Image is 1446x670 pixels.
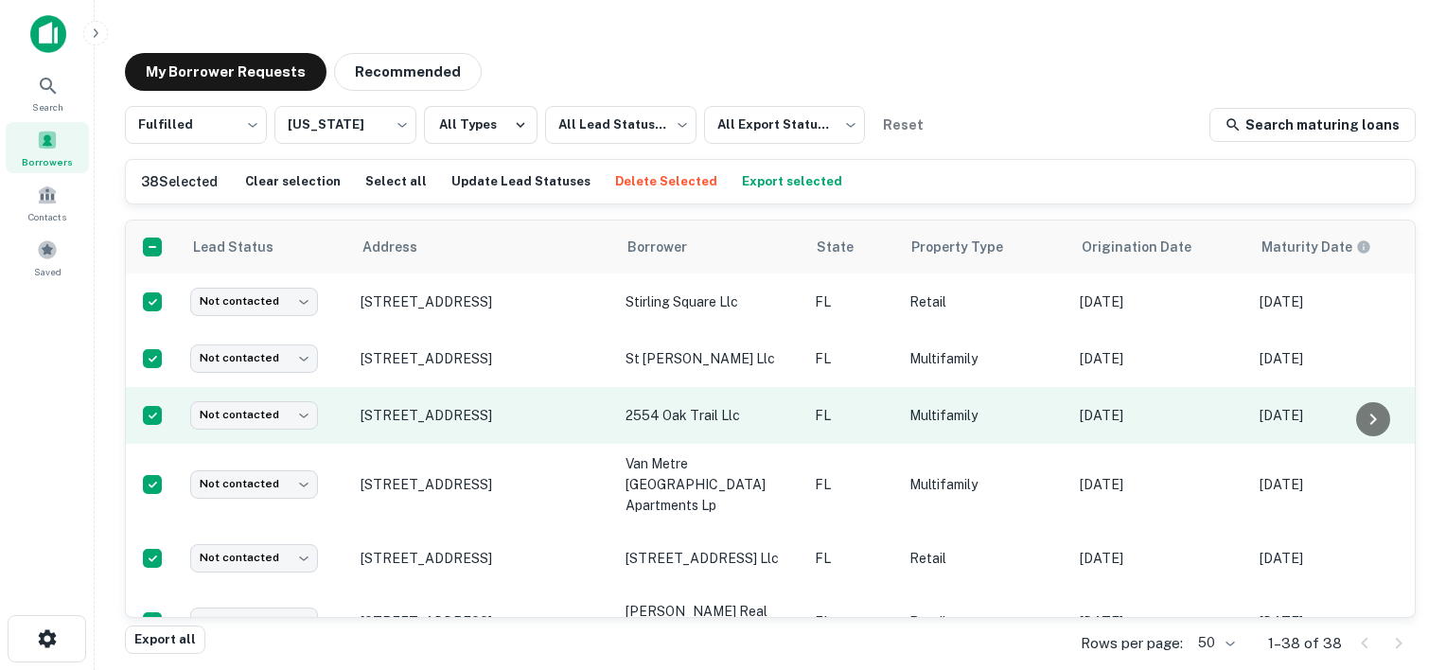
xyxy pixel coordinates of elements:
[334,53,482,91] button: Recommended
[1081,632,1183,655] p: Rows per page:
[141,171,218,192] h6: 38 Selected
[274,100,416,150] div: [US_STATE]
[909,611,1061,632] p: Retail
[1080,291,1241,312] p: [DATE]
[1190,629,1238,657] div: 50
[1260,548,1420,569] p: [DATE]
[190,288,318,315] div: Not contacted
[627,236,712,258] span: Borrower
[1250,220,1430,273] th: Maturity dates displayed may be estimated. Please contact the lender for the most accurate maturi...
[805,220,900,273] th: State
[909,291,1061,312] p: Retail
[351,220,616,273] th: Address
[6,67,89,118] a: Search
[610,167,722,196] button: Delete Selected
[1080,348,1241,369] p: [DATE]
[1260,348,1420,369] p: [DATE]
[190,401,318,429] div: Not contacted
[900,220,1070,273] th: Property Type
[1080,611,1241,632] p: [DATE]
[626,601,796,643] p: [PERSON_NAME] real estate and management
[1351,519,1446,609] iframe: Chat Widget
[181,220,351,273] th: Lead Status
[1082,236,1216,258] span: Origination Date
[909,348,1061,369] p: Multifamily
[361,550,607,567] p: [STREET_ADDRESS]
[6,177,89,228] a: Contacts
[815,291,891,312] p: FL
[1260,291,1420,312] p: [DATE]
[1260,405,1420,426] p: [DATE]
[873,106,933,144] button: Reset
[626,405,796,426] p: 2554 oak trail llc
[704,100,865,150] div: All Export Statuses
[1261,237,1352,257] h6: Maturity Date
[424,106,538,144] button: All Types
[626,291,796,312] p: stirling square llc
[361,407,607,424] p: [STREET_ADDRESS]
[190,544,318,572] div: Not contacted
[125,100,267,150] div: Fulfilled
[240,167,345,196] button: Clear selection
[125,53,326,91] button: My Borrower Requests
[1209,108,1416,142] a: Search maturing loans
[626,548,796,569] p: [STREET_ADDRESS] llc
[815,405,891,426] p: FL
[362,236,442,258] span: Address
[1261,237,1396,257] span: Maturity dates displayed may be estimated. Please contact the lender for the most accurate maturi...
[6,122,89,173] a: Borrowers
[815,548,891,569] p: FL
[190,608,318,635] div: Not contacted
[1070,220,1250,273] th: Origination Date
[1080,405,1241,426] p: [DATE]
[1080,474,1241,495] p: [DATE]
[361,613,607,630] p: [STREET_ADDRESS]
[626,453,796,516] p: van metre [GEOGRAPHIC_DATA] apartments lp
[616,220,805,273] th: Borrower
[6,232,89,283] a: Saved
[545,100,697,150] div: All Lead Statuses
[192,236,298,258] span: Lead Status
[125,626,205,654] button: Export all
[909,405,1061,426] p: Multifamily
[815,348,891,369] p: FL
[626,348,796,369] p: st [PERSON_NAME] llc
[361,167,432,196] button: Select all
[190,470,318,498] div: Not contacted
[361,350,607,367] p: [STREET_ADDRESS]
[1080,548,1241,569] p: [DATE]
[1260,474,1420,495] p: [DATE]
[361,476,607,493] p: [STREET_ADDRESS]
[815,611,891,632] p: FL
[817,236,878,258] span: State
[361,293,607,310] p: [STREET_ADDRESS]
[815,474,891,495] p: FL
[1268,632,1342,655] p: 1–38 of 38
[1261,237,1371,257] div: Maturity dates displayed may be estimated. Please contact the lender for the most accurate maturi...
[30,15,66,53] img: capitalize-icon.png
[909,474,1061,495] p: Multifamily
[28,209,66,224] span: Contacts
[32,99,63,115] span: Search
[909,548,1061,569] p: Retail
[34,264,62,279] span: Saved
[1260,611,1420,632] p: [DATE]
[190,344,318,372] div: Not contacted
[22,154,73,169] span: Borrowers
[447,167,595,196] button: Update Lead Statuses
[737,167,847,196] button: Export selected
[911,236,1028,258] span: Property Type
